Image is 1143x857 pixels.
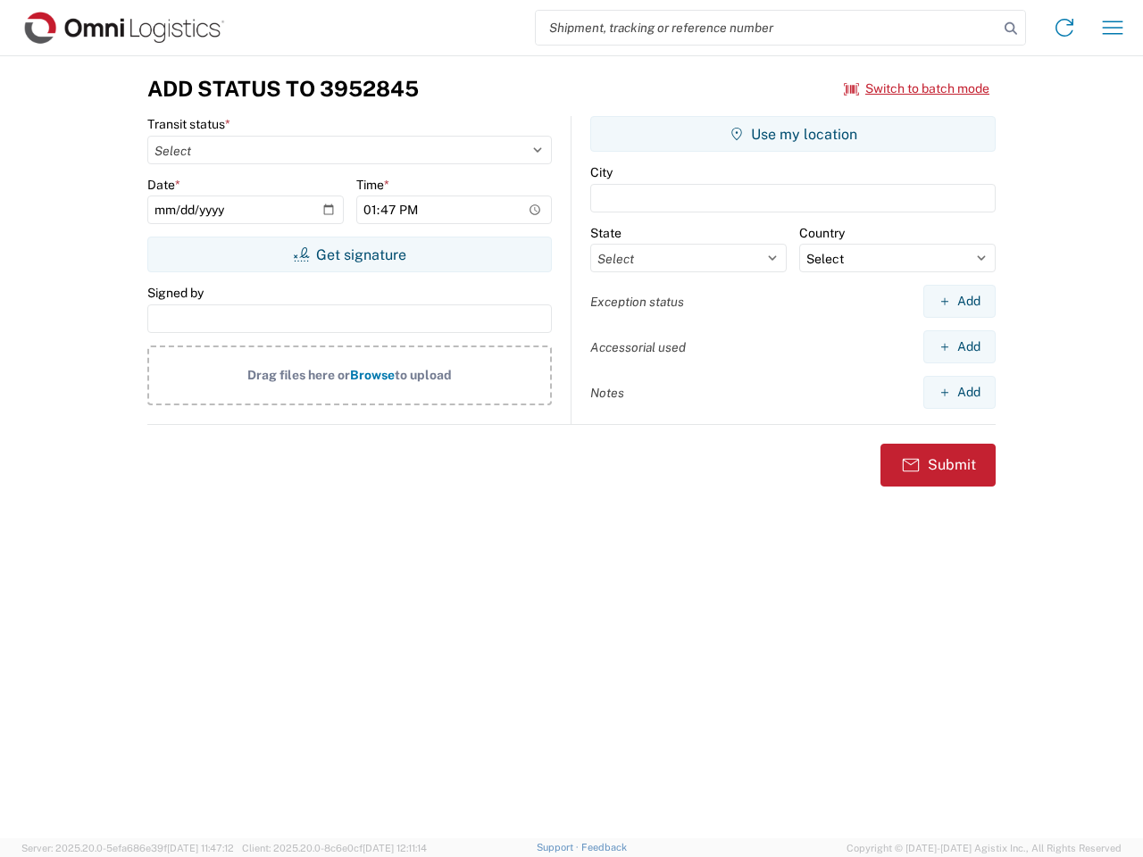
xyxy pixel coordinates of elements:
[590,116,996,152] button: Use my location
[147,76,419,102] h3: Add Status to 3952845
[537,842,581,853] a: Support
[590,385,624,401] label: Notes
[590,339,686,355] label: Accessorial used
[799,225,845,241] label: Country
[536,11,998,45] input: Shipment, tracking or reference number
[847,840,1122,856] span: Copyright © [DATE]-[DATE] Agistix Inc., All Rights Reserved
[923,330,996,363] button: Add
[147,177,180,193] label: Date
[147,237,552,272] button: Get signature
[242,843,427,853] span: Client: 2025.20.0-8c6e0cf
[350,368,395,382] span: Browse
[923,285,996,318] button: Add
[923,376,996,409] button: Add
[880,444,996,487] button: Submit
[590,225,622,241] label: State
[590,164,613,180] label: City
[395,368,452,382] span: to upload
[147,285,204,301] label: Signed by
[247,368,350,382] span: Drag files here or
[363,843,427,853] span: [DATE] 12:11:14
[590,294,684,310] label: Exception status
[21,843,234,853] span: Server: 2025.20.0-5efa686e39f
[844,74,989,104] button: Switch to batch mode
[356,177,389,193] label: Time
[581,842,627,853] a: Feedback
[147,116,230,132] label: Transit status
[167,843,234,853] span: [DATE] 11:47:12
